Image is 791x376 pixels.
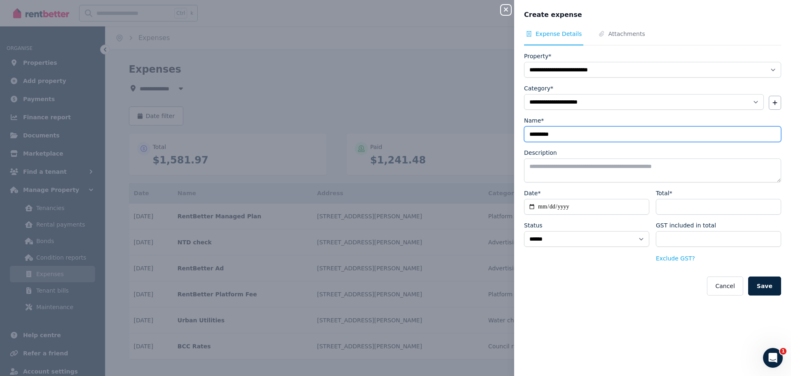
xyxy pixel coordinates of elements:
label: Category* [524,84,553,92]
span: 1 [780,348,786,355]
button: Save [748,277,781,296]
label: Description [524,149,557,157]
nav: Tabs [524,30,781,45]
iframe: Intercom live chat [763,348,783,368]
label: GST included in total [656,221,716,229]
button: Exclude GST? [656,254,695,262]
label: Date* [524,189,541,197]
button: Cancel [707,277,743,296]
label: Name* [524,116,544,125]
span: Create expense [524,10,582,20]
span: Attachments [608,30,645,38]
label: Status [524,221,543,229]
span: Expense Details [536,30,582,38]
label: Total* [656,189,672,197]
label: Property* [524,52,551,60]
